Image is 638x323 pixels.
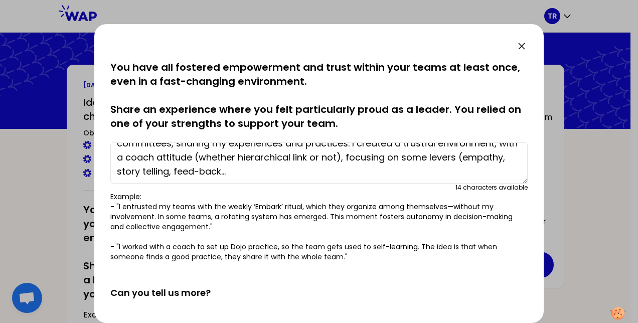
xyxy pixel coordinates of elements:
h2: Can you tell us more? [110,270,528,300]
p: Example: - "I entrusted my teams with the weekly ‘Embark’ ritual, which they organize among thems... [110,192,528,262]
textarea: How I gave support to project managers preparing and handling "difficult" steering committees, sh... [110,142,528,184]
div: 14 characters available [455,184,528,192]
p: You have all fostered empowerment and trust within your teams at least once, even in a fast-chang... [110,60,528,130]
